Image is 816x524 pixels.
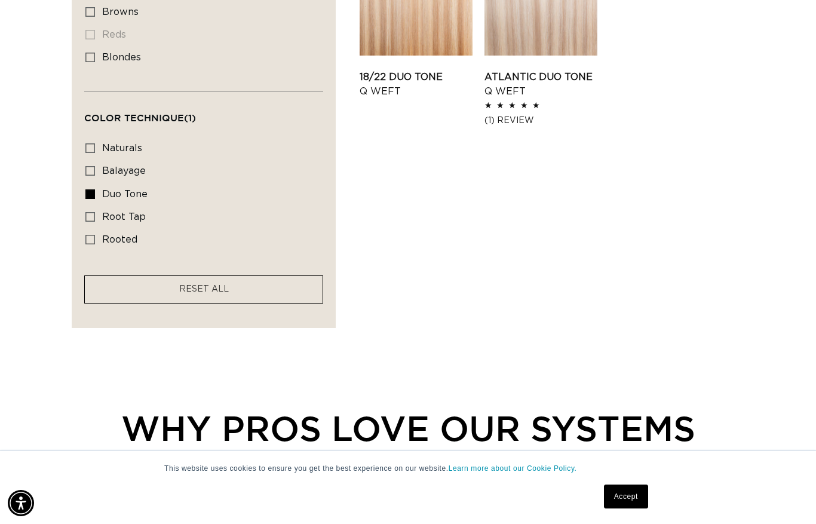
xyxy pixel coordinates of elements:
span: naturals [102,143,142,153]
div: WHY PROS LOVE OUR SYSTEMS [72,402,744,454]
span: duo tone [102,189,148,199]
span: rooted [102,235,137,244]
span: Color Technique [84,112,196,123]
a: Learn more about our Cookie Policy. [449,464,577,473]
span: balayage [102,166,146,176]
span: (1) [184,112,196,123]
p: This website uses cookies to ensure you get the best experience on our website. [164,463,652,474]
span: blondes [102,53,141,62]
a: RESET ALL [179,282,229,297]
span: root tap [102,212,146,222]
span: RESET ALL [179,285,229,293]
summary: Color Technique (1 selected) [84,91,323,134]
iframe: Chat Widget [756,467,816,524]
div: Accessibility Menu [8,490,34,516]
a: 18/22 Duo Tone Q Weft [360,70,473,99]
a: Atlantic Duo Tone Q Weft [484,70,597,99]
span: browns [102,7,139,17]
a: Accept [604,485,648,508]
